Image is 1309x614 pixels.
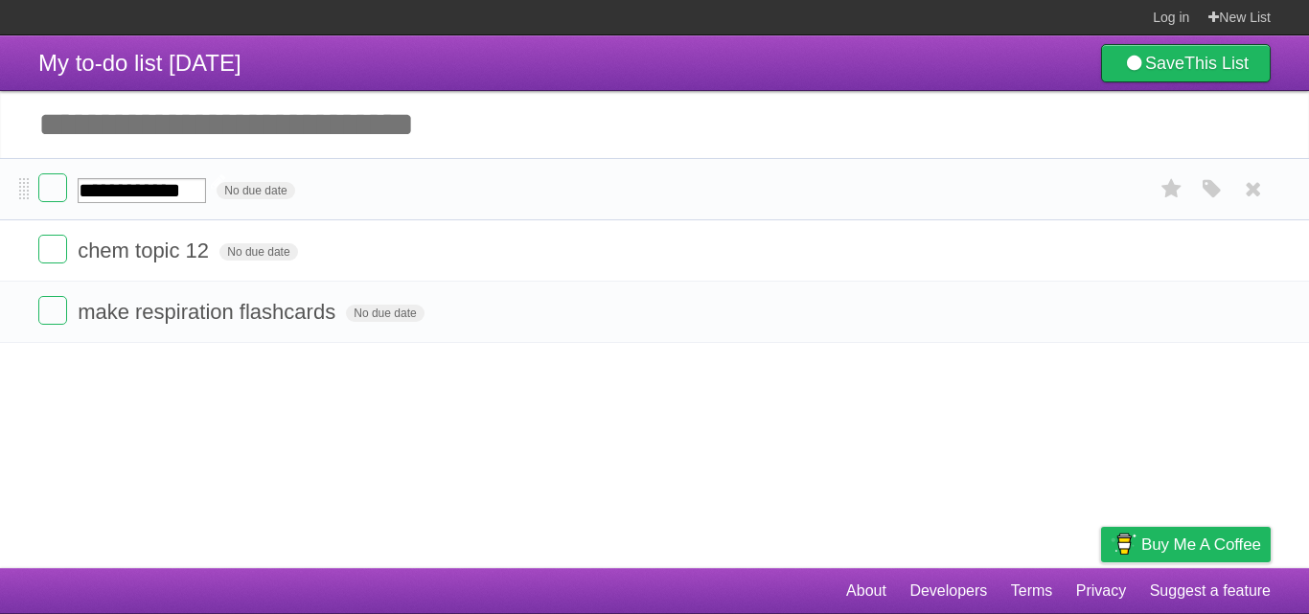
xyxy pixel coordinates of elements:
a: Terms [1011,573,1053,609]
span: No due date [219,243,297,261]
a: Suggest a feature [1150,573,1271,609]
a: Developers [909,573,987,609]
label: Done [38,235,67,263]
a: Buy me a coffee [1101,527,1271,562]
a: SaveThis List [1101,44,1271,82]
label: Done [38,173,67,202]
span: No due date [217,182,294,199]
span: chem topic 12 [78,239,214,262]
b: This List [1184,54,1249,73]
span: My to-do list [DATE] [38,50,241,76]
label: Star task [1154,173,1190,205]
span: No due date [346,305,424,322]
a: Privacy [1076,573,1126,609]
img: Buy me a coffee [1111,528,1137,560]
label: Done [38,296,67,325]
span: Buy me a coffee [1141,528,1261,561]
a: About [846,573,886,609]
span: make respiration flashcards [78,300,340,324]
